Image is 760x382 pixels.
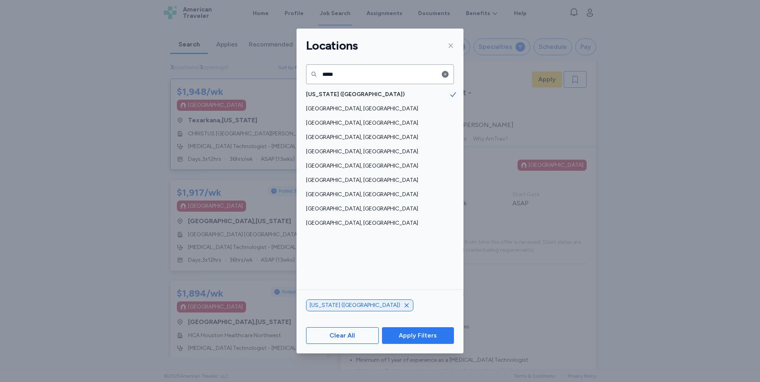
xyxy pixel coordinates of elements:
[306,219,449,227] span: [GEOGRAPHIC_DATA], [GEOGRAPHIC_DATA]
[306,191,449,199] span: [GEOGRAPHIC_DATA], [GEOGRAPHIC_DATA]
[306,148,449,156] span: [GEOGRAPHIC_DATA], [GEOGRAPHIC_DATA]
[306,119,449,127] span: [GEOGRAPHIC_DATA], [GEOGRAPHIC_DATA]
[306,91,449,98] span: [US_STATE] ([GEOGRAPHIC_DATA])
[306,205,449,213] span: [GEOGRAPHIC_DATA], [GEOGRAPHIC_DATA]
[399,331,437,340] span: Apply Filters
[306,133,449,141] span: [GEOGRAPHIC_DATA], [GEOGRAPHIC_DATA]
[382,327,454,344] button: Apply Filters
[306,162,449,170] span: [GEOGRAPHIC_DATA], [GEOGRAPHIC_DATA]
[306,38,358,53] h1: Locations
[306,327,379,344] button: Clear All
[310,301,400,309] span: [US_STATE] ([GEOGRAPHIC_DATA])
[330,331,355,340] span: Clear All
[306,105,449,113] span: [GEOGRAPHIC_DATA], [GEOGRAPHIC_DATA]
[306,176,449,184] span: [GEOGRAPHIC_DATA], [GEOGRAPHIC_DATA]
